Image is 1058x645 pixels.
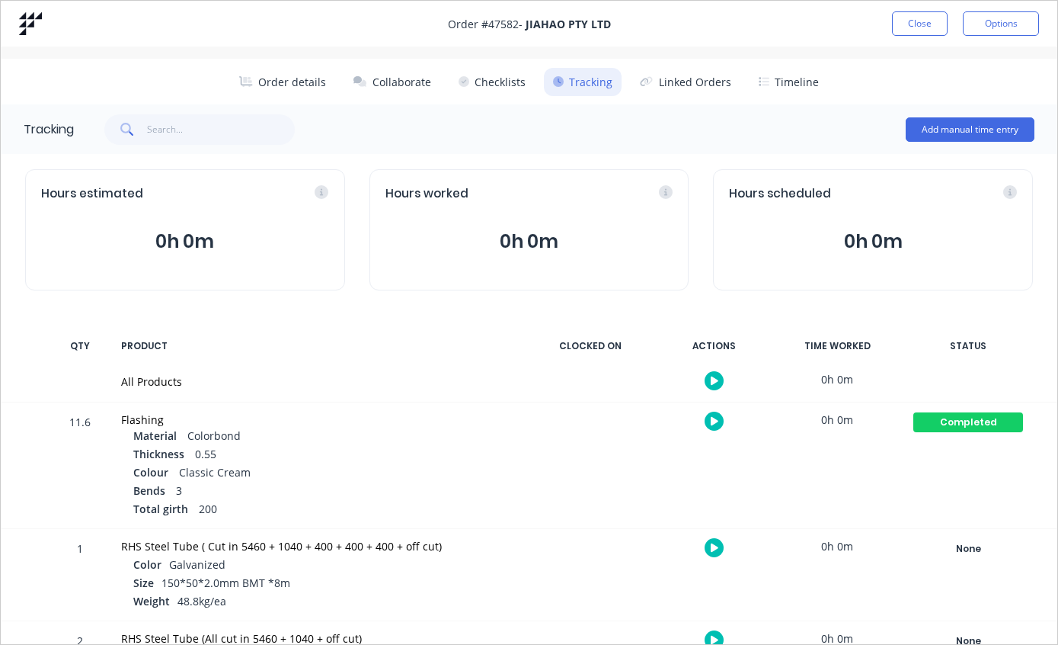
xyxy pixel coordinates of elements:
[121,412,515,428] div: Flashing
[729,185,831,203] span: Hours scheduled
[133,557,161,573] span: Color
[57,531,103,621] div: 1
[230,68,335,96] button: Order details
[133,428,177,444] span: Material
[385,185,468,203] span: Hours worked
[24,120,74,139] div: Tracking
[448,16,611,32] span: Order # 47582 -
[133,575,154,591] span: Size
[657,330,771,362] div: ACTIONS
[133,446,515,464] div: 0.55
[631,68,740,96] button: Linked Orders
[963,11,1039,36] button: Options
[913,412,1023,432] div: Completed
[133,446,184,462] span: Thickness
[913,539,1023,559] div: None
[913,538,1024,560] button: None
[112,330,524,362] div: PRODUCT
[133,483,165,499] span: Bends
[161,576,290,590] span: 150*50*2.0mm BMT *8m
[121,538,515,554] div: RHS Steel Tube ( Cut in 5460 + 1040 + 400 + 400 + 400 + off cut)
[526,17,611,31] strong: JIAHAO PTY LTD
[57,330,103,362] div: QTY
[344,68,440,96] button: Collaborate
[133,501,515,519] div: 200
[19,12,42,35] img: Factory
[780,529,894,563] div: 0h 0m
[133,464,168,480] span: Colour
[41,227,329,256] button: 0h 0m
[449,68,535,96] button: Checklists
[780,330,894,362] div: TIME WORKED
[780,403,894,437] div: 0h 0m
[533,330,647,362] div: CLOCKED ON
[133,464,515,483] div: Classic Cream
[750,68,828,96] button: Timeline
[544,68,622,96] button: Tracking
[133,428,515,446] div: Colorbond
[729,227,1017,256] button: 0h 0m
[903,330,1033,362] div: STATUS
[133,483,515,501] div: 3
[177,594,226,608] span: 48.8kg/ea
[121,374,515,390] div: All Products
[147,114,296,145] input: Search...
[780,362,894,396] div: 0h 0m
[169,557,225,572] span: Galvanized
[906,117,1034,142] button: Add manual time entry
[133,501,188,517] span: Total girth
[57,405,103,528] div: 11.6
[892,11,948,36] button: Close
[41,185,143,203] span: Hours estimated
[913,412,1024,433] button: Completed
[133,593,170,609] span: Weight
[385,227,673,256] button: 0h 0m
